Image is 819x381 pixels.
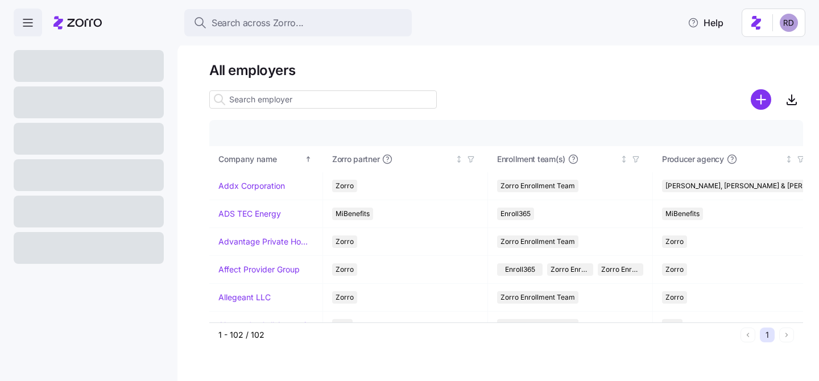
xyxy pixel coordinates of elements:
span: Zorro [336,235,354,248]
span: Enrollment team(s) [497,154,565,165]
button: 1 [760,328,775,342]
span: Enroll365 [505,263,535,276]
button: Search across Zorro... [184,9,412,36]
button: Next page [779,328,794,342]
span: Zorro Enrollment Experts [601,263,640,276]
span: Help [688,16,723,30]
th: Company nameSorted ascending [209,146,323,172]
span: Producer agency [662,154,724,165]
span: MiBenefits [336,208,370,220]
button: Previous page [741,328,755,342]
h1: All employers [209,61,803,79]
span: Zorro Enrollment Team [500,319,575,332]
span: Zorro Enrollment Team [551,263,589,276]
span: Zorro [336,291,354,304]
span: Zorro [665,263,684,276]
div: Not sorted [620,155,628,163]
th: Zorro partnerNot sorted [323,146,488,172]
span: Zorro [665,291,684,304]
a: Always On Call Answering Service [218,320,313,331]
a: Addx Corporation [218,180,285,192]
img: 6d862e07fa9c5eedf81a4422c42283ac [780,14,798,32]
th: Producer agencyNot sorted [653,146,818,172]
a: Advantage Private Home Care [218,236,313,247]
div: Not sorted [455,155,463,163]
span: Zorro partner [332,154,379,165]
div: Not sorted [785,155,793,163]
div: Company name [218,153,303,165]
span: MiBenefits [665,208,700,220]
th: Enrollment team(s)Not sorted [488,146,653,172]
span: Zorro [665,235,684,248]
div: Sorted ascending [304,155,312,163]
span: Zorro [336,263,354,276]
button: Help [679,11,733,34]
a: Affect Provider Group [218,264,300,275]
a: Allegeant LLC [218,292,271,303]
span: Zorro [336,180,354,192]
span: AJG [336,319,349,332]
span: Zorro Enrollment Team [500,235,575,248]
a: ADS TEC Energy [218,208,281,220]
span: Zorro Enrollment Team [500,291,575,304]
span: AJG [665,319,679,332]
div: 1 - 102 / 102 [218,329,736,341]
input: Search employer [209,90,437,109]
svg: add icon [751,89,771,110]
span: Enroll365 [500,208,531,220]
span: Zorro Enrollment Team [500,180,575,192]
span: Search across Zorro... [212,16,304,30]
